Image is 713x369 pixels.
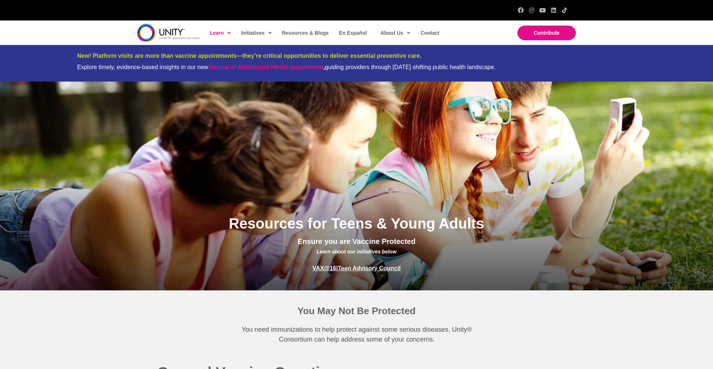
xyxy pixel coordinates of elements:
a: Journal of Adolescent Health supplement [208,64,323,70]
p: | [155,263,558,274]
span: Contact [420,30,440,36]
a: Facebook [518,7,524,13]
a: Teen Advisory Council [338,265,401,271]
a: Contact [417,25,442,41]
span: New! Platform visits are more than vaccine appointments—they’re critical opportunities to deliver... [77,53,422,59]
p: Ensure you are Vaccine Protected [163,237,550,256]
strong: , [208,64,325,70]
span: About Us [381,27,410,38]
span: Resources & Blogs [282,30,329,36]
span: Resources for Teens & Young Adults [229,215,484,231]
a: En Español [335,25,370,41]
a: Resources & Blogs [278,25,332,41]
a: Contribute [517,26,576,40]
a: LinkedIn [551,7,557,13]
a: About Us [377,25,413,41]
a: YouTube [540,7,546,13]
a: Instagram [529,7,535,13]
span: En Español [339,30,367,36]
span: Learn [210,27,231,38]
span: Contribute [534,30,560,36]
div: Explore timely, evidence-based insights in our new guiding providers through [DATE] shifting publ... [77,64,636,71]
a: VAX@16 [312,265,336,271]
span: Initiatives [241,27,272,38]
a: TikTok [562,7,567,13]
p: You need immunizations to help protect against some serious diseases. Unity® Consortium can help ... [231,325,483,344]
span: Learn about our initiatives below [317,249,397,255]
img: unity-logo-dark [137,24,200,42]
span: You May Not Be Protected [297,305,415,316]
